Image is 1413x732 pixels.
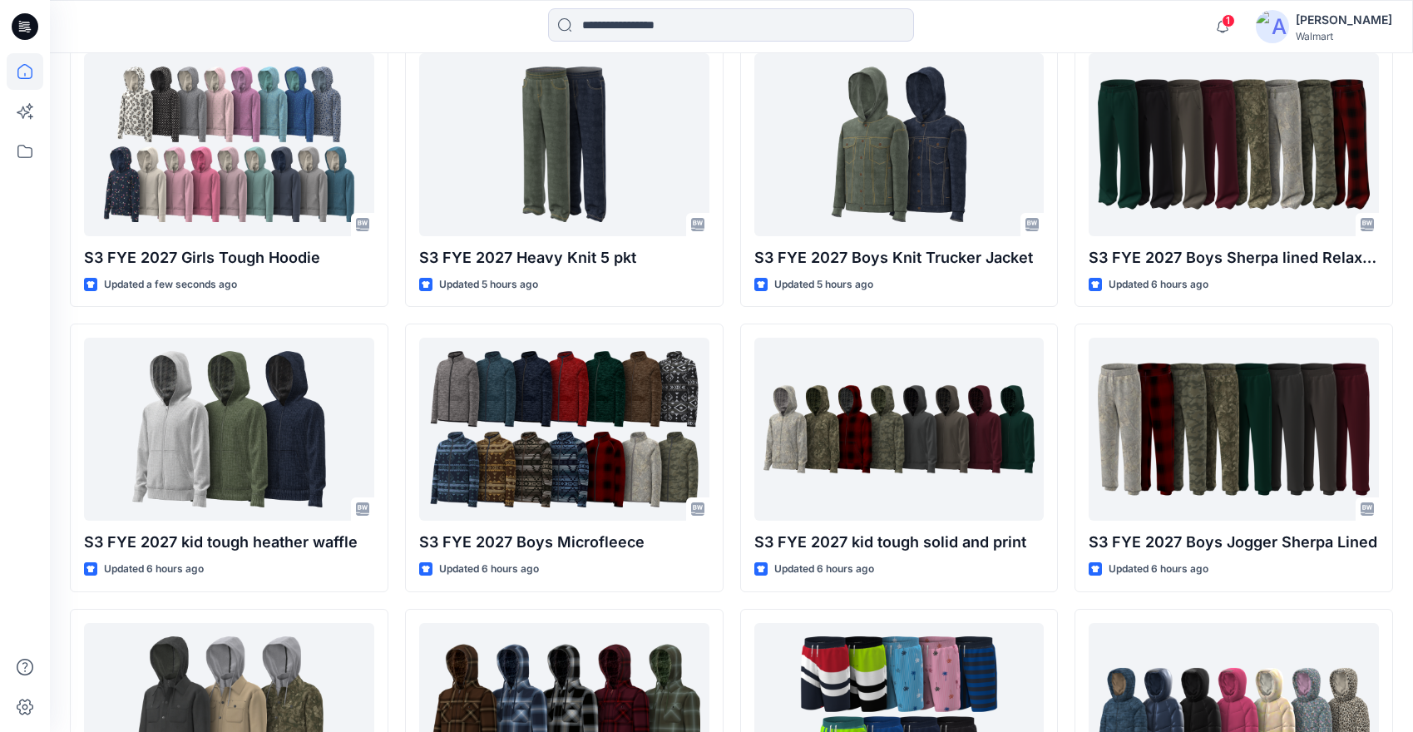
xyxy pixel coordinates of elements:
[84,531,374,554] p: S3 FYE 2027 kid tough heather waffle
[419,531,709,554] p: S3 FYE 2027 Boys Microfleece
[419,338,709,521] a: S3 FYE 2027 Boys Microfleece
[104,561,204,578] p: Updated 6 hours ago
[84,246,374,270] p: S3 FYE 2027 Girls Tough Hoodie
[1109,561,1208,578] p: Updated 6 hours ago
[1296,10,1392,30] div: [PERSON_NAME]
[84,53,374,236] a: S3 FYE 2027 Girls Tough Hoodie
[774,561,874,578] p: Updated 6 hours ago
[1222,14,1235,27] span: 1
[439,561,539,578] p: Updated 6 hours ago
[1089,53,1379,236] a: S3 FYE 2027 Boys Sherpa lined Relax Fit
[419,246,709,270] p: S3 FYE 2027 Heavy Knit 5 pkt
[84,338,374,521] a: S3 FYE 2027 kid tough heather waffle
[754,531,1045,554] p: S3 FYE 2027 kid tough solid and print
[774,276,873,294] p: Updated 5 hours ago
[1256,10,1289,43] img: avatar
[1089,246,1379,270] p: S3 FYE 2027 Boys Sherpa lined Relax Fit
[439,276,538,294] p: Updated 5 hours ago
[104,276,237,294] p: Updated a few seconds ago
[1296,30,1392,42] div: Walmart
[1089,531,1379,554] p: S3 FYE 2027 Boys Jogger Sherpa Lined
[1109,276,1208,294] p: Updated 6 hours ago
[754,246,1045,270] p: S3 FYE 2027 Boys Knit Trucker Jacket
[754,53,1045,236] a: S3 FYE 2027 Boys Knit Trucker Jacket
[419,53,709,236] a: S3 FYE 2027 Heavy Knit 5 pkt
[1089,338,1379,521] a: S3 FYE 2027 Boys Jogger Sherpa Lined
[754,338,1045,521] a: S3 FYE 2027 kid tough solid and print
